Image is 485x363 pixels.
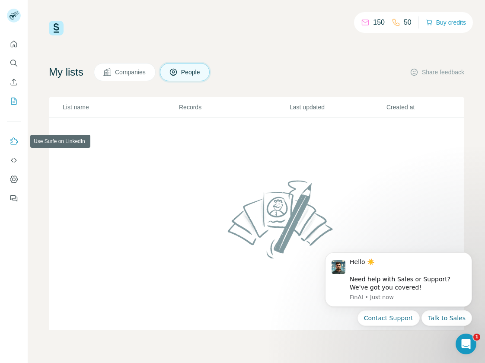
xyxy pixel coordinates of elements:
button: Use Surfe API [7,153,21,168]
button: Search [7,55,21,71]
h4: My lists [49,65,83,79]
iframe: Intercom notifications message [312,245,485,331]
img: No lists found [224,173,342,265]
p: Created at [386,103,482,111]
button: Buy credits [426,16,466,29]
span: People [181,68,201,76]
span: 1 [473,334,480,341]
p: 50 [404,17,412,28]
span: Companies [115,68,147,76]
button: Dashboard [7,172,21,187]
button: Feedback [7,191,21,206]
iframe: Intercom live chat [456,334,476,354]
button: Enrich CSV [7,74,21,90]
button: Share feedback [410,68,464,76]
p: 150 [373,17,385,28]
img: Surfe Logo [49,21,64,35]
button: Quick start [7,36,21,52]
p: Last updated [290,103,386,111]
button: My lists [7,93,21,109]
button: Use Surfe on LinkedIn [7,134,21,149]
p: List name [63,103,178,111]
p: Records [179,103,289,111]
